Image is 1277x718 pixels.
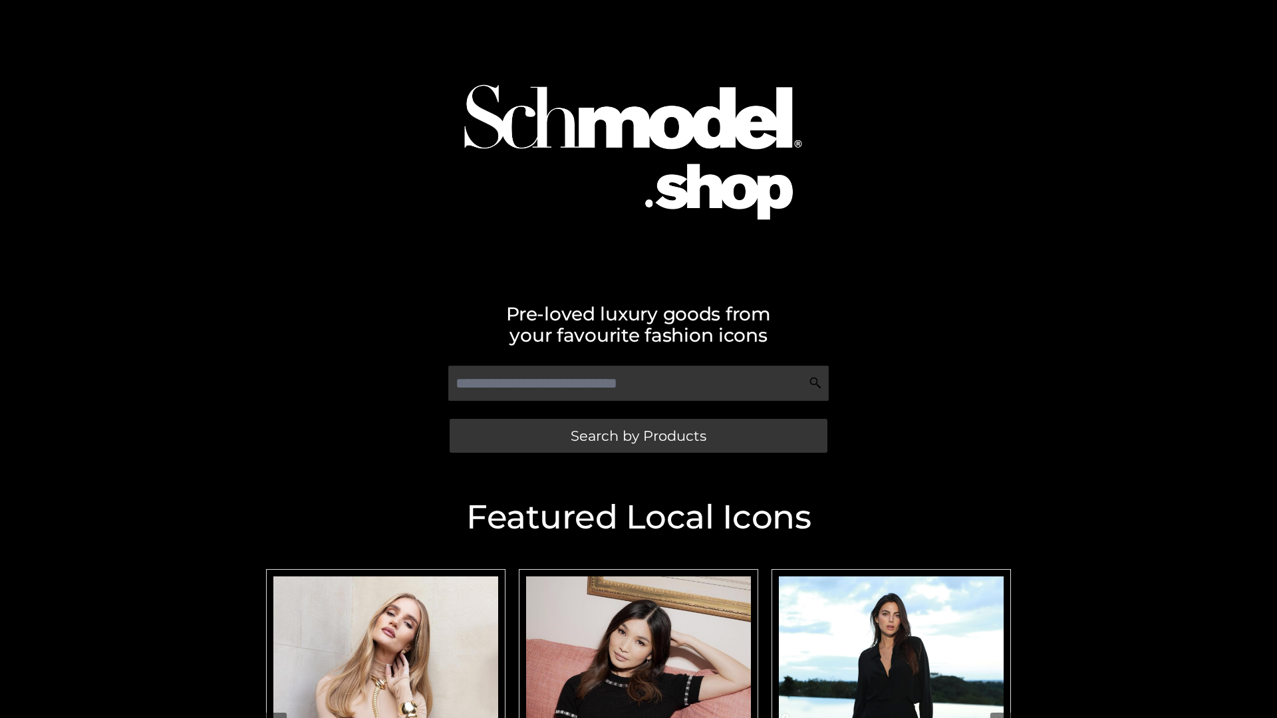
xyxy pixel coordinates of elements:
img: Search Icon [809,376,822,390]
h2: Pre-loved luxury goods from your favourite fashion icons [259,303,1018,346]
h2: Featured Local Icons​ [259,501,1018,534]
span: Search by Products [571,429,706,443]
a: Search by Products [450,419,827,453]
